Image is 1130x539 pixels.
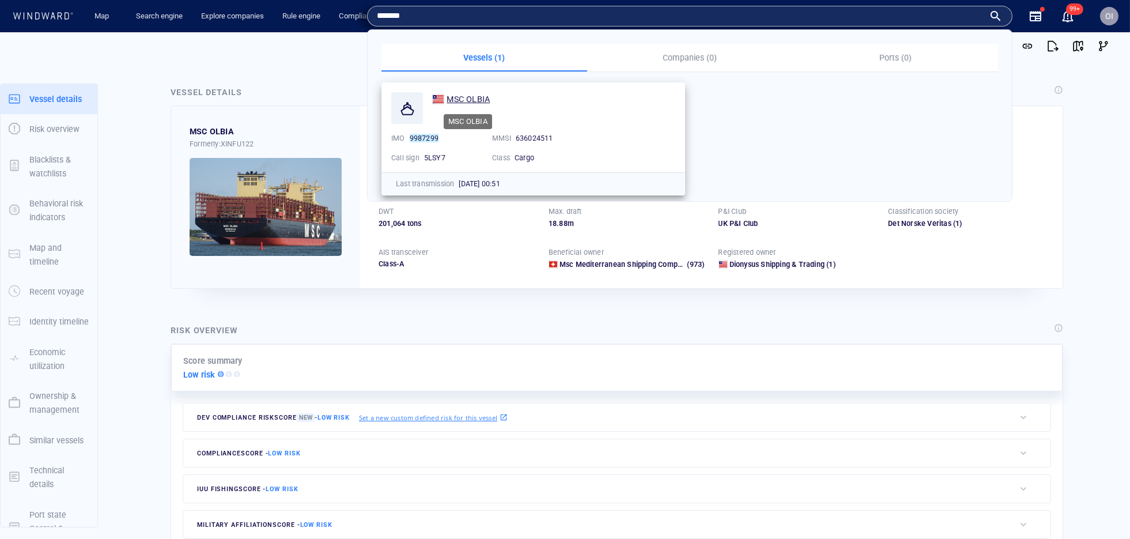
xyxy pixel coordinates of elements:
[1,93,97,104] a: Vessel details
[59,12,75,29] div: (634)
[1065,33,1091,59] button: View on map
[379,259,404,268] span: Class-A
[1091,33,1116,59] button: Visual Link Analysis
[1,114,97,144] button: Risk overview
[194,292,243,310] div: [DATE] - [DATE]
[196,6,269,27] a: Explore companies
[888,218,951,229] div: Det Norske Veritas
[1,353,97,364] a: Economic utilization
[1066,3,1083,15] span: 99+
[379,218,535,229] div: 201,064 tons
[1,277,97,307] button: Recent voyage
[780,42,809,59] button: Export vessel information
[1105,12,1113,21] span: OI
[1,397,97,408] a: Ownership & management
[459,179,500,188] span: [DATE] 00:51
[1040,33,1065,59] button: Export report
[560,259,705,270] a: Msc Mediterranean Shipping Company Sa (973)
[549,247,604,258] p: Beneficial owner
[29,153,89,181] p: Blacklists & watchlists
[1,205,97,216] a: Behavioral risk indicators
[424,153,445,162] span: 5LSY7
[1,145,97,189] button: Blacklists & watchlists
[197,485,298,493] span: IUU Fishing score -
[1,189,97,233] button: Behavioral risk indicators
[197,521,332,529] span: military affiliation score -
[432,92,490,106] a: MSC OLBIA
[190,139,342,149] div: Formerly: XINFU122
[1,248,97,259] a: Map and timeline
[492,153,510,163] p: Class
[1,316,97,327] a: Identity timeline
[278,6,325,27] a: Rule engine
[447,95,490,104] span: MSC OLBIA
[1061,9,1075,23] div: Notification center
[190,158,342,256] img: 672e507899cae41a003a5830_0
[730,259,836,270] a: Dionysus Shipping & Trading (1)
[549,219,557,228] span: 18
[549,206,582,217] p: Max. draft
[85,6,122,27] button: Map
[1,123,97,134] a: Risk overview
[719,218,875,229] div: UK P&I Club
[515,153,584,163] div: Cargo
[1,286,97,297] a: Recent voyage
[1061,9,1075,23] button: 99+
[1,160,97,171] a: Blacklists & watchlists
[396,179,454,189] p: Last transmission
[131,6,187,27] button: Search engine
[379,206,394,217] p: DWT
[685,259,704,270] span: (973)
[560,260,700,269] span: Msc Mediterranean Shipping Company Sa
[559,219,567,228] span: 88
[29,315,89,329] p: Identity timeline
[300,521,332,529] span: Low risk
[719,247,776,258] p: Registered owner
[359,411,508,424] a: Set a new custom defined risk for this vessel
[29,92,82,106] p: Vessel details
[719,206,747,217] p: P&I Club
[359,413,497,423] p: Set a new custom defined risk for this vessel
[90,6,118,27] a: Map
[171,323,238,337] div: Risk overview
[730,260,825,269] span: Dionysus Shipping & Trading
[29,197,89,225] p: Behavioral risk indicators
[516,134,553,142] span: 636024511
[888,206,958,217] p: Classification society
[1015,33,1040,59] button: Get link
[1,522,97,533] a: Port state Control & Casualties
[29,345,89,374] p: Economic utilization
[158,341,209,354] a: Mapbox logo
[29,389,89,417] p: Ownership & management
[297,413,315,422] span: New
[388,51,580,65] p: Vessels (1)
[266,485,298,493] span: Low risk
[268,450,300,457] span: Low risk
[809,42,826,59] div: Focus on vessel path
[557,219,559,228] span: .
[568,219,574,228] span: m
[1,455,97,500] button: Technical details
[160,291,267,311] button: 7 days[DATE]-[DATE]
[318,414,350,421] span: Low risk
[169,296,191,305] span: 7 days
[1,381,97,425] button: Ownership & management
[29,122,80,136] p: Risk overview
[183,354,243,368] p: Score summary
[1,233,97,277] button: Map and timeline
[127,12,136,29] div: Compliance Activities
[594,51,786,65] p: Companies (0)
[29,434,84,447] p: Similar vessels
[6,12,56,29] div: Activity timeline
[183,368,216,382] p: Low risk
[799,51,991,65] p: Ports (0)
[197,413,350,422] span: Dev Compliance risk score -
[1,307,97,337] button: Identity timeline
[391,153,420,163] p: Call sign
[844,42,863,59] button: Create an AOI.
[826,42,844,59] div: Toggle vessel historical path
[190,125,234,138] div: MSC OLBIA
